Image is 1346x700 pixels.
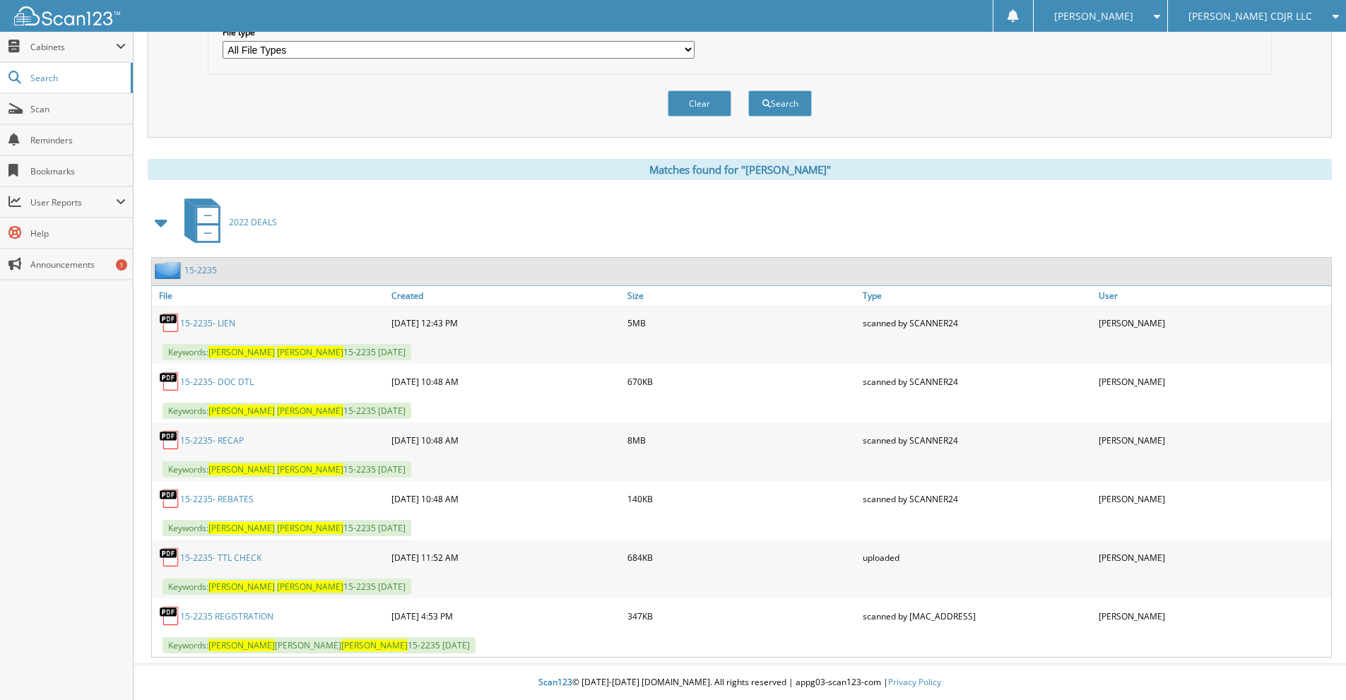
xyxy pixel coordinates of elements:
[341,639,408,651] span: [PERSON_NAME]
[223,26,695,38] label: File type
[159,547,180,568] img: PDF.png
[1095,426,1331,454] div: [PERSON_NAME]
[1095,286,1331,305] a: User
[14,6,120,25] img: scan123-logo-white.svg
[1054,12,1133,20] span: [PERSON_NAME]
[277,522,343,534] span: [PERSON_NAME]
[229,216,277,228] span: 2022 DEALS
[159,488,180,509] img: PDF.png
[277,581,343,593] span: [PERSON_NAME]
[180,434,244,446] a: 15-2235- RECAP
[388,367,624,396] div: [DATE] 10:48 AM
[180,317,235,329] a: 15-2235- LIEN
[30,165,126,177] span: Bookmarks
[208,522,275,534] span: [PERSON_NAME]
[668,90,731,117] button: Clear
[163,520,411,536] span: Keywords: 15-2235 [DATE]
[208,463,275,475] span: [PERSON_NAME]
[163,344,411,360] span: Keywords: 15-2235 [DATE]
[859,367,1095,396] div: scanned by SCANNER24
[163,579,411,595] span: Keywords: 15-2235 [DATE]
[388,286,624,305] a: Created
[180,493,254,505] a: 15-2235- REBATES
[1095,543,1331,571] div: [PERSON_NAME]
[277,346,343,358] span: [PERSON_NAME]
[30,134,126,146] span: Reminders
[1188,12,1312,20] span: [PERSON_NAME] CDJR LLC
[624,485,860,513] div: 140KB
[180,552,261,564] a: 15-2235- TTL CHECK
[159,312,180,333] img: PDF.png
[176,194,277,250] a: 2022 DEALS
[859,286,1095,305] a: Type
[148,159,1332,180] div: Matches found for "[PERSON_NAME]"
[180,610,273,622] a: 15-2235 REGISTRATION
[163,403,411,419] span: Keywords: 15-2235 [DATE]
[859,602,1095,630] div: scanned by [MAC_ADDRESS]
[1095,309,1331,337] div: [PERSON_NAME]
[859,426,1095,454] div: scanned by SCANNER24
[624,367,860,396] div: 670KB
[30,227,126,239] span: Help
[1095,485,1331,513] div: [PERSON_NAME]
[888,676,941,688] a: Privacy Policy
[277,405,343,417] span: [PERSON_NAME]
[159,605,180,627] img: PDF.png
[30,72,124,84] span: Search
[30,103,126,115] span: Scan
[624,309,860,337] div: 5MB
[30,259,126,271] span: Announcements
[163,637,476,653] span: Keywords: [PERSON_NAME] 15-2235 [DATE]
[159,429,180,451] img: PDF.png
[388,543,624,571] div: [DATE] 11:52 AM
[155,261,184,279] img: folder2.png
[624,602,860,630] div: 347KB
[624,286,860,305] a: Size
[624,426,860,454] div: 8MB
[1095,602,1331,630] div: [PERSON_NAME]
[1095,367,1331,396] div: [PERSON_NAME]
[388,309,624,337] div: [DATE] 12:43 PM
[30,41,116,53] span: Cabinets
[184,264,217,276] a: 15-2235
[388,485,624,513] div: [DATE] 10:48 AM
[859,485,1095,513] div: scanned by SCANNER24
[208,639,275,651] span: [PERSON_NAME]
[116,259,127,271] div: 1
[748,90,812,117] button: Search
[152,286,388,305] a: File
[1275,632,1346,700] iframe: Chat Widget
[388,426,624,454] div: [DATE] 10:48 AM
[624,543,860,571] div: 684KB
[208,581,275,593] span: [PERSON_NAME]
[163,461,411,477] span: Keywords: 15-2235 [DATE]
[277,463,343,475] span: [PERSON_NAME]
[388,602,624,630] div: [DATE] 4:53 PM
[30,196,116,208] span: User Reports
[859,543,1095,571] div: uploaded
[208,346,275,358] span: [PERSON_NAME]
[208,405,275,417] span: [PERSON_NAME]
[538,676,572,688] span: Scan123
[859,309,1095,337] div: scanned by SCANNER24
[180,376,254,388] a: 15-2235- DOC DTL
[159,371,180,392] img: PDF.png
[134,665,1346,700] div: © [DATE]-[DATE] [DOMAIN_NAME]. All rights reserved | appg03-scan123-com |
